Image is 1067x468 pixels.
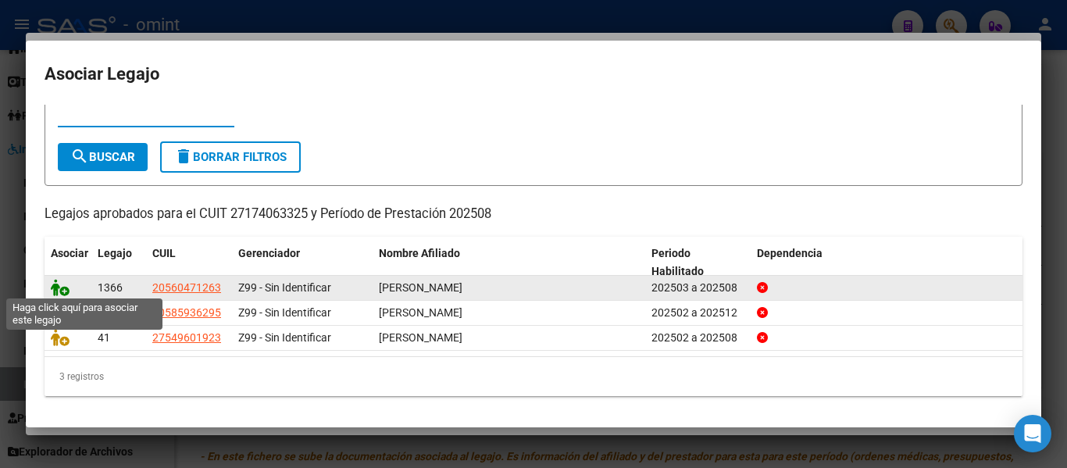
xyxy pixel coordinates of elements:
span: 41 [98,331,110,344]
span: Nombre Afiliado [379,247,460,259]
span: 1366 [98,281,123,294]
span: Z99 - Sin Identificar [238,306,331,319]
span: Dependencia [757,247,823,259]
span: PAULI GERONIMO [379,281,462,294]
span: Borrar Filtros [174,150,287,164]
span: Z99 - Sin Identificar [238,281,331,294]
span: Gerenciador [238,247,300,259]
div: 202502 a 202512 [651,304,744,322]
datatable-header-cell: Periodo Habilitado [645,237,751,288]
datatable-header-cell: Nombre Afiliado [373,237,645,288]
mat-icon: delete [174,147,193,166]
h2: Asociar Legajo [45,59,1022,89]
span: HERAS SALVADOR LEONEL [379,306,462,319]
span: CUIL [152,247,176,259]
div: 3 registros [45,357,1022,396]
span: 20560471263 [152,281,221,294]
datatable-header-cell: Dependencia [751,237,1023,288]
span: 65 [98,306,110,319]
span: Z99 - Sin Identificar [238,331,331,344]
span: 20585936295 [152,306,221,319]
datatable-header-cell: Asociar [45,237,91,288]
span: Asociar [51,247,88,259]
span: Legajo [98,247,132,259]
button: Borrar Filtros [160,141,301,173]
div: 202503 a 202508 [651,279,744,297]
datatable-header-cell: CUIL [146,237,232,288]
div: 202502 a 202508 [651,329,744,347]
span: ESCOBAR MARIA DEL ROSARIO [379,331,462,344]
datatable-header-cell: Gerenciador [232,237,373,288]
span: Buscar [70,150,135,164]
datatable-header-cell: Legajo [91,237,146,288]
span: 27549601923 [152,331,221,344]
mat-icon: search [70,147,89,166]
span: Periodo Habilitado [651,247,704,277]
div: Open Intercom Messenger [1014,415,1051,452]
p: Legajos aprobados para el CUIT 27174063325 y Período de Prestación 202508 [45,205,1022,224]
button: Buscar [58,143,148,171]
